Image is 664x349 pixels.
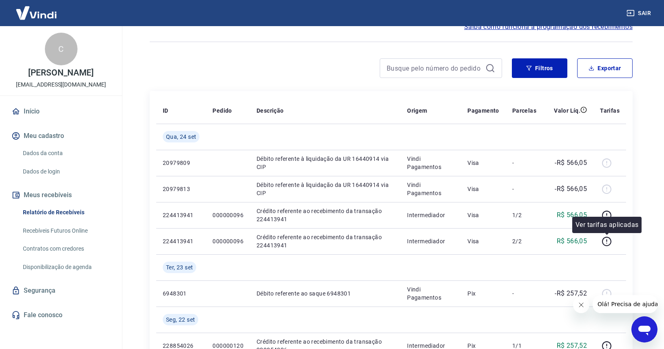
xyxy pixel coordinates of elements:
[407,107,427,115] p: Origem
[512,211,536,219] p: 1/2
[512,289,536,298] p: -
[20,240,112,257] a: Contratos com credores
[625,6,654,21] button: Sair
[20,163,112,180] a: Dados de login
[257,107,284,115] p: Descrição
[10,282,112,300] a: Segurança
[577,58,633,78] button: Exportar
[600,107,620,115] p: Tarifas
[631,316,657,342] iframe: Botão para abrir a janela de mensagens
[163,107,168,115] p: ID
[257,155,394,171] p: Débito referente à liquidação da UR 16440914 via CIP
[257,289,394,298] p: Débito referente ao saque 6948301
[407,211,454,219] p: Intermediador
[512,237,536,245] p: 2/2
[166,133,196,141] span: Qua, 24 set
[573,297,589,313] iframe: Fechar mensagem
[257,181,394,197] p: Débito referente à liquidação da UR 16440914 via CIP
[163,159,199,167] p: 20979809
[467,107,499,115] p: Pagamento
[10,127,112,145] button: Meu cadastro
[5,6,69,12] span: Olá! Precisa de ajuda?
[257,207,394,223] p: Crédito referente ao recebimento da transação 224413941
[163,211,199,219] p: 224413941
[163,289,199,298] p: 6948301
[407,181,454,197] p: Vindi Pagamentos
[407,285,454,302] p: Vindi Pagamentos
[10,186,112,204] button: Meus recebíveis
[593,295,657,313] iframe: Mensagem da empresa
[557,236,587,246] p: R$ 566,05
[557,210,587,220] p: R$ 566,05
[407,155,454,171] p: Vindi Pagamentos
[555,289,587,298] p: -R$ 257,52
[20,222,112,239] a: Recebíveis Futuros Online
[212,107,232,115] p: Pedido
[467,289,499,298] p: Pix
[20,259,112,276] a: Disponibilização de agenda
[512,159,536,167] p: -
[163,237,199,245] p: 224413941
[163,185,199,193] p: 20979813
[555,158,587,168] p: -R$ 566,05
[28,69,93,77] p: [PERSON_NAME]
[212,211,243,219] p: 000000096
[257,233,394,249] p: Crédito referente ao recebimento da transação 224413941
[45,33,77,65] div: C
[467,237,499,245] p: Visa
[512,58,567,78] button: Filtros
[212,237,243,245] p: 000000096
[20,204,112,221] a: Relatório de Recebíveis
[467,185,499,193] p: Visa
[407,237,454,245] p: Intermediador
[166,316,195,324] span: Seg, 22 set
[10,0,63,25] img: Vindi
[10,306,112,324] a: Fale conosco
[20,145,112,162] a: Dados da conta
[464,22,633,32] a: Saiba como funciona a programação dos recebimentos
[467,211,499,219] p: Visa
[575,220,638,230] p: Ver tarifas aplicadas
[16,80,106,89] p: [EMAIL_ADDRESS][DOMAIN_NAME]
[512,185,536,193] p: -
[555,184,587,194] p: -R$ 566,05
[10,102,112,120] a: Início
[512,107,536,115] p: Parcelas
[166,263,193,271] span: Ter, 23 set
[554,107,580,115] p: Valor Líq.
[387,62,482,74] input: Busque pelo número do pedido
[467,159,499,167] p: Visa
